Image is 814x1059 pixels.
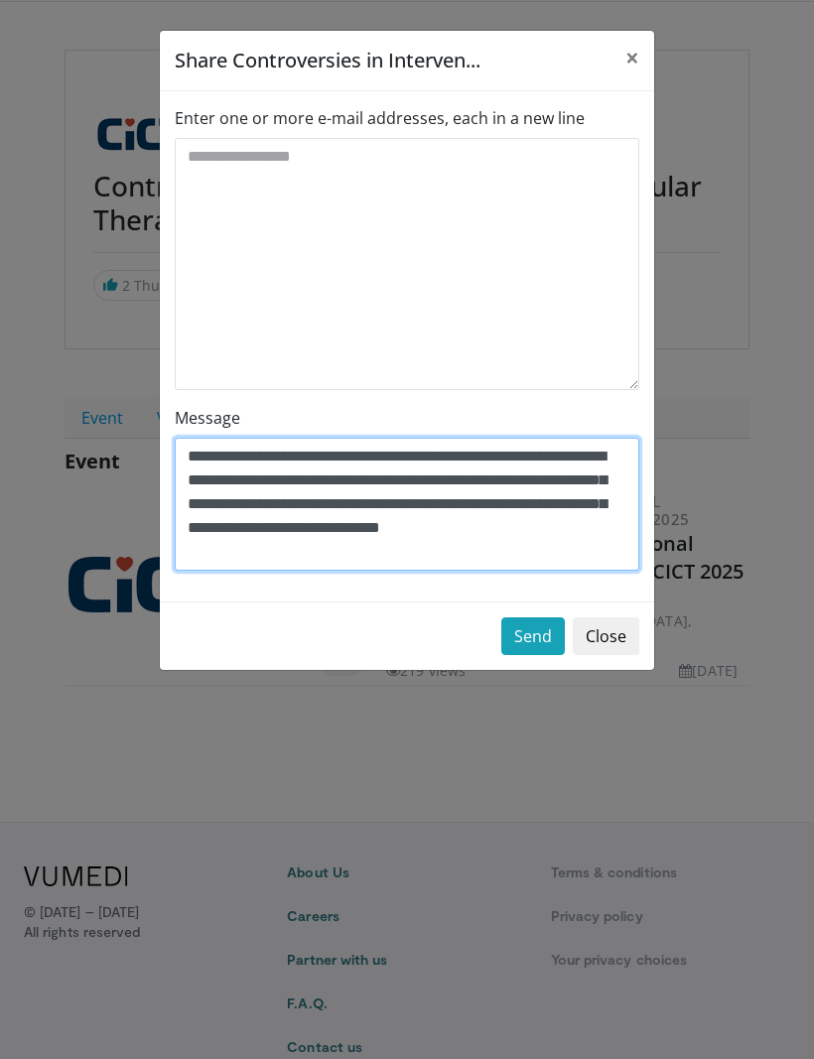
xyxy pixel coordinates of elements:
[625,41,639,73] span: ×
[501,617,565,655] button: Send
[175,406,240,430] label: Message
[175,46,480,75] h5: Share Controversies in Interven...
[175,106,585,130] label: Enter one or more e-mail addresses, each in a new line
[573,617,639,655] button: Close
